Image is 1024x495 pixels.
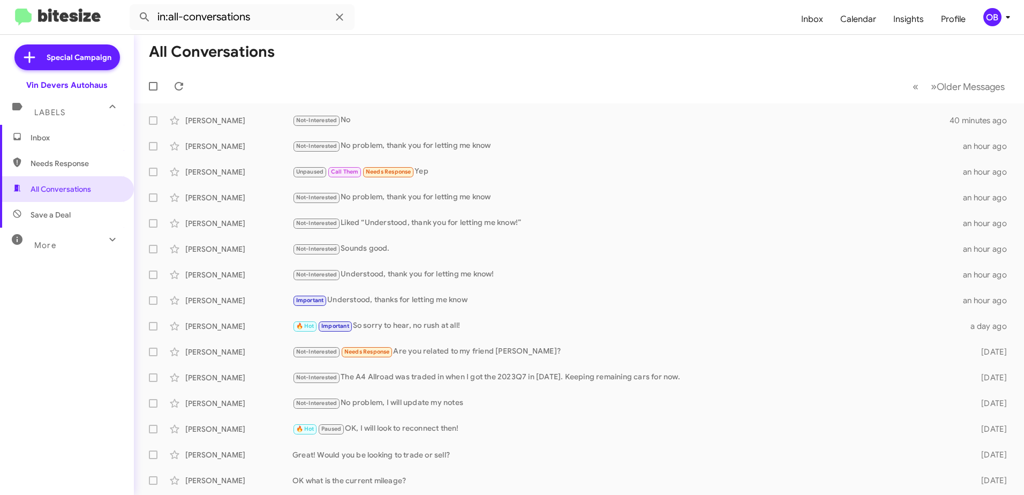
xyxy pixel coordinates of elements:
[963,192,1015,203] div: an hour ago
[963,141,1015,152] div: an hour ago
[185,192,292,203] div: [PERSON_NAME]
[185,115,292,126] div: [PERSON_NAME]
[185,218,292,229] div: [PERSON_NAME]
[26,80,108,91] div: Vin Devers Autohaus
[296,220,337,227] span: Not-Interested
[964,347,1015,357] div: [DATE]
[185,269,292,280] div: [PERSON_NAME]
[149,43,275,61] h1: All Conversations
[932,4,974,35] a: Profile
[964,372,1015,383] div: [DATE]
[964,321,1015,332] div: a day ago
[907,76,1011,97] nav: Page navigation example
[31,184,91,194] span: All Conversations
[296,297,324,304] span: Important
[185,424,292,434] div: [PERSON_NAME]
[185,449,292,460] div: [PERSON_NAME]
[292,371,964,384] div: The A4 Allroad was traded in when I got the 2023Q7 in [DATE]. Keeping remaining cars for now.
[185,321,292,332] div: [PERSON_NAME]
[296,322,314,329] span: 🔥 Hot
[924,76,1011,97] button: Next
[963,269,1015,280] div: an hour ago
[885,4,932,35] a: Insights
[292,114,951,126] div: No
[34,108,65,117] span: Labels
[963,218,1015,229] div: an hour ago
[906,76,925,97] button: Previous
[296,425,314,432] span: 🔥 Hot
[185,398,292,409] div: [PERSON_NAME]
[296,117,337,124] span: Not-Interested
[34,241,56,250] span: More
[296,194,337,201] span: Not-Interested
[964,475,1015,486] div: [DATE]
[963,167,1015,177] div: an hour ago
[963,295,1015,306] div: an hour ago
[832,4,885,35] a: Calendar
[963,244,1015,254] div: an hour ago
[185,167,292,177] div: [PERSON_NAME]
[31,132,122,143] span: Inbox
[321,322,349,329] span: Important
[331,168,359,175] span: Call Them
[185,347,292,357] div: [PERSON_NAME]
[964,398,1015,409] div: [DATE]
[47,52,111,63] span: Special Campaign
[292,243,963,255] div: Sounds good.
[185,372,292,383] div: [PERSON_NAME]
[292,217,963,229] div: Liked “Understood, thank you for letting me know!”
[344,348,390,355] span: Needs Response
[296,374,337,381] span: Not-Interested
[185,475,292,486] div: [PERSON_NAME]
[130,4,355,30] input: Search
[951,115,1015,126] div: 40 minutes ago
[964,424,1015,434] div: [DATE]
[937,81,1005,93] span: Older Messages
[296,348,337,355] span: Not-Interested
[185,141,292,152] div: [PERSON_NAME]
[296,142,337,149] span: Not-Interested
[292,191,963,204] div: No problem, thank you for letting me know
[185,295,292,306] div: [PERSON_NAME]
[185,244,292,254] div: [PERSON_NAME]
[31,158,122,169] span: Needs Response
[292,320,964,332] div: So sorry to hear, no rush at all!
[964,449,1015,460] div: [DATE]
[292,166,963,178] div: Yep
[292,475,964,486] div: OK what is the current mileage?
[292,140,963,152] div: No problem, thank you for letting me know
[931,80,937,93] span: »
[14,44,120,70] a: Special Campaign
[321,425,341,432] span: Paused
[292,423,964,435] div: OK, I will look to reconnect then!
[296,271,337,278] span: Not-Interested
[983,8,1002,26] div: OB
[292,346,964,358] div: Are you related to my friend [PERSON_NAME]?
[793,4,832,35] a: Inbox
[292,449,964,460] div: Great! Would you be looking to trade or sell?
[974,8,1012,26] button: OB
[292,294,963,306] div: Understood, thanks for letting me know
[292,397,964,409] div: No problem, I will update my notes
[296,400,337,407] span: Not-Interested
[913,80,918,93] span: «
[366,168,411,175] span: Needs Response
[31,209,71,220] span: Save a Deal
[292,268,963,281] div: Understood, thank you for letting me know!
[296,245,337,252] span: Not-Interested
[296,168,324,175] span: Unpaused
